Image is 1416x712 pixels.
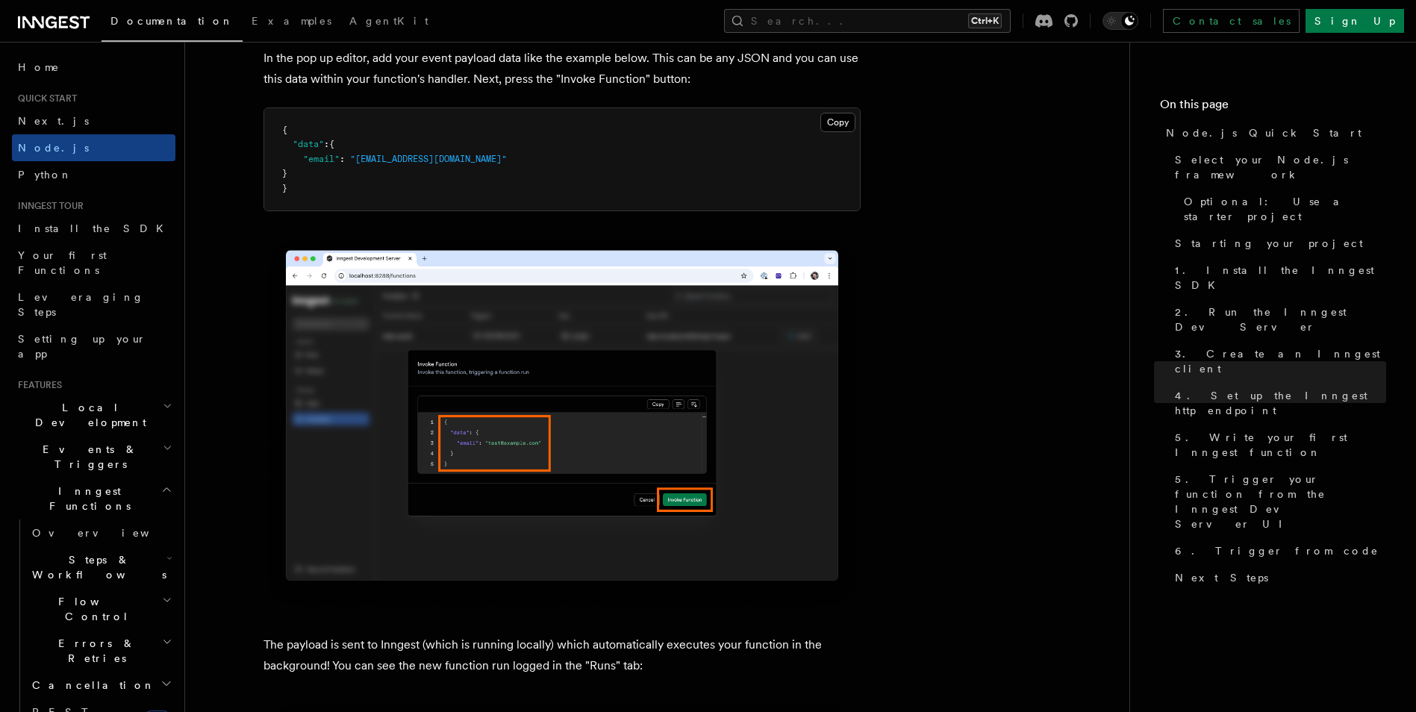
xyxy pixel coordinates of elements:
span: Python [18,169,72,181]
a: Python [12,161,175,188]
button: Errors & Retries [26,630,175,672]
kbd: Ctrl+K [968,13,1002,28]
a: Examples [243,4,340,40]
span: Features [12,379,62,391]
button: Cancellation [26,672,175,699]
span: 5. Trigger your function from the Inngest Dev Server UI [1175,472,1386,531]
a: 1. Install the Inngest SDK [1169,257,1386,299]
span: 6. Trigger from code [1175,543,1379,558]
button: Inngest Functions [12,478,175,519]
span: 2. Run the Inngest Dev Server [1175,305,1386,334]
span: Optional: Use a starter project [1184,194,1386,224]
a: 5. Write your first Inngest function [1169,424,1386,466]
a: 3. Create an Inngest client [1169,340,1386,382]
a: Install the SDK [12,215,175,242]
button: Steps & Workflows [26,546,175,588]
span: "[EMAIL_ADDRESS][DOMAIN_NAME]" [350,154,507,164]
a: Documentation [102,4,243,42]
a: 5. Trigger your function from the Inngest Dev Server UI [1169,466,1386,537]
a: Overview [26,519,175,546]
a: Leveraging Steps [12,284,175,325]
a: Contact sales [1163,9,1300,33]
span: Setting up your app [18,333,146,360]
span: "data" [293,139,324,149]
p: In the pop up editor, add your event payload data like the example below. This can be any JSON an... [263,48,861,90]
span: Examples [252,15,331,27]
a: Home [12,54,175,81]
a: Next Steps [1169,564,1386,591]
span: Select your Node.js framework [1175,152,1386,182]
span: Errors & Retries [26,636,162,666]
span: Flow Control [26,594,162,624]
a: Node.js Quick Start [1160,119,1386,146]
span: Next Steps [1175,570,1268,585]
span: "email" [303,154,340,164]
span: Quick start [12,93,77,104]
span: Inngest Functions [12,484,161,513]
span: Next.js [18,115,89,127]
button: Toggle dark mode [1102,12,1138,30]
span: Your first Functions [18,249,107,276]
span: : [340,154,345,164]
button: Flow Control [26,588,175,630]
span: : [324,139,329,149]
p: The payload is sent to Inngest (which is running locally) which automatically executes your funct... [263,634,861,676]
span: 4. Set up the Inngest http endpoint [1175,388,1386,418]
a: Setting up your app [12,325,175,367]
button: Local Development [12,394,175,436]
span: Node.js [18,142,89,154]
button: Search...Ctrl+K [724,9,1011,33]
a: Your first Functions [12,242,175,284]
span: } [282,183,287,193]
span: 1. Install the Inngest SDK [1175,263,1386,293]
span: { [282,125,287,135]
button: Copy [820,113,855,132]
span: Events & Triggers [12,442,163,472]
span: 5. Write your first Inngest function [1175,430,1386,460]
span: Cancellation [26,678,155,693]
span: { [329,139,334,149]
button: Events & Triggers [12,436,175,478]
a: Optional: Use a starter project [1178,188,1386,230]
a: 6. Trigger from code [1169,537,1386,564]
a: Node.js [12,134,175,161]
span: Node.js Quick Start [1166,125,1362,140]
img: Inngest Dev Server web interface's invoke modal with payload editor and invoke submit button high... [263,235,861,610]
a: Next.js [12,107,175,134]
a: Select your Node.js framework [1169,146,1386,188]
a: Sign Up [1306,9,1404,33]
span: Leveraging Steps [18,291,144,318]
span: Starting your project [1175,236,1363,251]
span: Inngest tour [12,200,84,212]
a: AgentKit [340,4,437,40]
span: Documentation [110,15,234,27]
span: Steps & Workflows [26,552,166,582]
span: Home [18,60,60,75]
span: } [282,168,287,178]
a: 4. Set up the Inngest http endpoint [1169,382,1386,424]
span: 3. Create an Inngest client [1175,346,1386,376]
a: 2. Run the Inngest Dev Server [1169,299,1386,340]
h4: On this page [1160,96,1386,119]
span: Install the SDK [18,222,172,234]
span: Local Development [12,400,163,430]
a: Starting your project [1169,230,1386,257]
span: Overview [32,527,186,539]
span: AgentKit [349,15,428,27]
